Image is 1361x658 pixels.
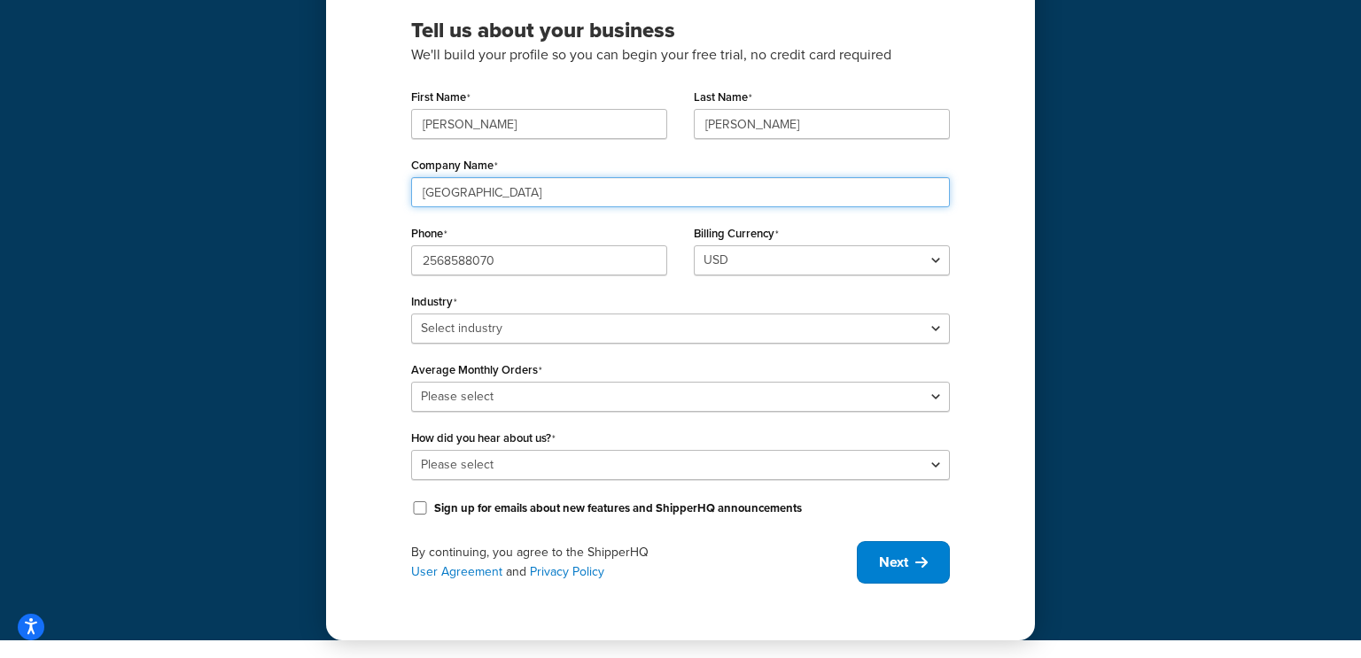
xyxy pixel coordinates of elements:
[879,553,908,572] span: Next
[694,90,752,105] label: Last Name
[857,541,950,584] button: Next
[411,543,857,582] div: By continuing, you agree to the ShipperHQ and
[411,43,950,66] p: We'll build your profile so you can begin your free trial, no credit card required
[694,227,779,241] label: Billing Currency
[411,295,457,309] label: Industry
[411,431,556,445] label: How did you hear about us?
[411,159,498,173] label: Company Name
[411,17,950,43] h3: Tell us about your business
[411,90,471,105] label: First Name
[411,562,502,581] a: User Agreement
[434,500,802,516] label: Sign up for emails about new features and ShipperHQ announcements
[411,363,542,377] label: Average Monthly Orders
[530,562,604,581] a: Privacy Policy
[411,227,447,241] label: Phone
